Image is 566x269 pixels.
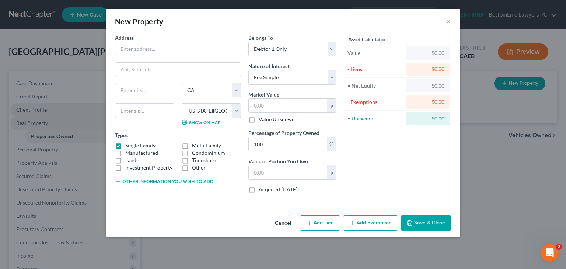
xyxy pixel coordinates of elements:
span: Belongs To [248,35,273,41]
input: 0.00 [249,137,327,151]
div: = Unexempt [347,115,403,122]
button: × [446,17,451,26]
div: New Property [115,16,164,27]
div: $0.00 [412,49,444,57]
span: Address [115,35,134,41]
span: 2 [556,244,562,250]
input: 0.00 [249,99,327,113]
div: $ [327,165,336,179]
div: $0.00 [412,115,444,122]
input: Enter zip... [115,103,174,118]
button: Other information you wish to add [115,179,213,185]
div: - Exemptions [347,98,403,106]
div: $0.00 [412,98,444,106]
label: Types [115,131,128,139]
button: Add Exemption [343,215,398,231]
label: Manufactured [125,149,158,157]
label: Multi Family [192,142,221,149]
a: Show on Map [182,119,220,125]
label: Single Family [125,142,156,149]
iframe: Intercom live chat [541,244,559,262]
div: Value [347,49,403,57]
button: Save & Close [401,215,451,231]
div: $0.00 [412,66,444,73]
label: Land [125,157,136,164]
label: Investment Property [125,164,172,171]
label: Value of Portion You Own [248,157,308,165]
div: $0.00 [412,82,444,90]
label: Asset Calculator [348,35,386,43]
div: % [327,137,336,151]
div: = Net Equity [347,82,403,90]
label: Other [192,164,206,171]
div: $ [327,99,336,113]
label: Value Unknown [259,116,295,123]
input: 0.00 [249,165,327,179]
input: Enter address... [115,42,241,56]
label: Market Value [248,91,279,98]
input: Apt, Suite, etc... [115,63,241,77]
input: Enter city... [115,83,174,97]
div: - Liens [347,66,403,73]
button: Cancel [269,216,297,231]
label: Percentage of Property Owned [248,129,319,137]
button: Add Lien [300,215,340,231]
label: Condominium [192,149,225,157]
label: Timeshare [192,157,216,164]
label: Nature of Interest [248,62,289,70]
label: Acquired [DATE] [259,186,297,193]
